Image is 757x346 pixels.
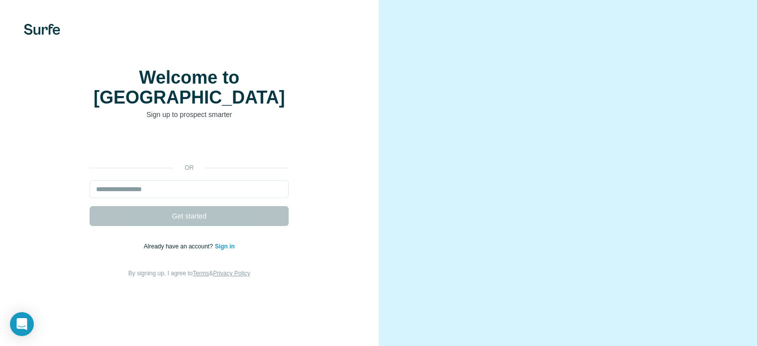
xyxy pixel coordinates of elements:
iframe: Sign in with Google Button [85,134,294,156]
span: Already have an account? [144,243,215,250]
h1: Welcome to [GEOGRAPHIC_DATA] [90,68,289,108]
a: Sign in [215,243,235,250]
p: Sign up to prospect smarter [90,110,289,119]
div: Open Intercom Messenger [10,312,34,336]
span: By signing up, I agree to & [128,270,250,277]
p: or [173,163,205,172]
img: Surfe's logo [24,24,60,35]
a: Terms [193,270,209,277]
a: Privacy Policy [213,270,250,277]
